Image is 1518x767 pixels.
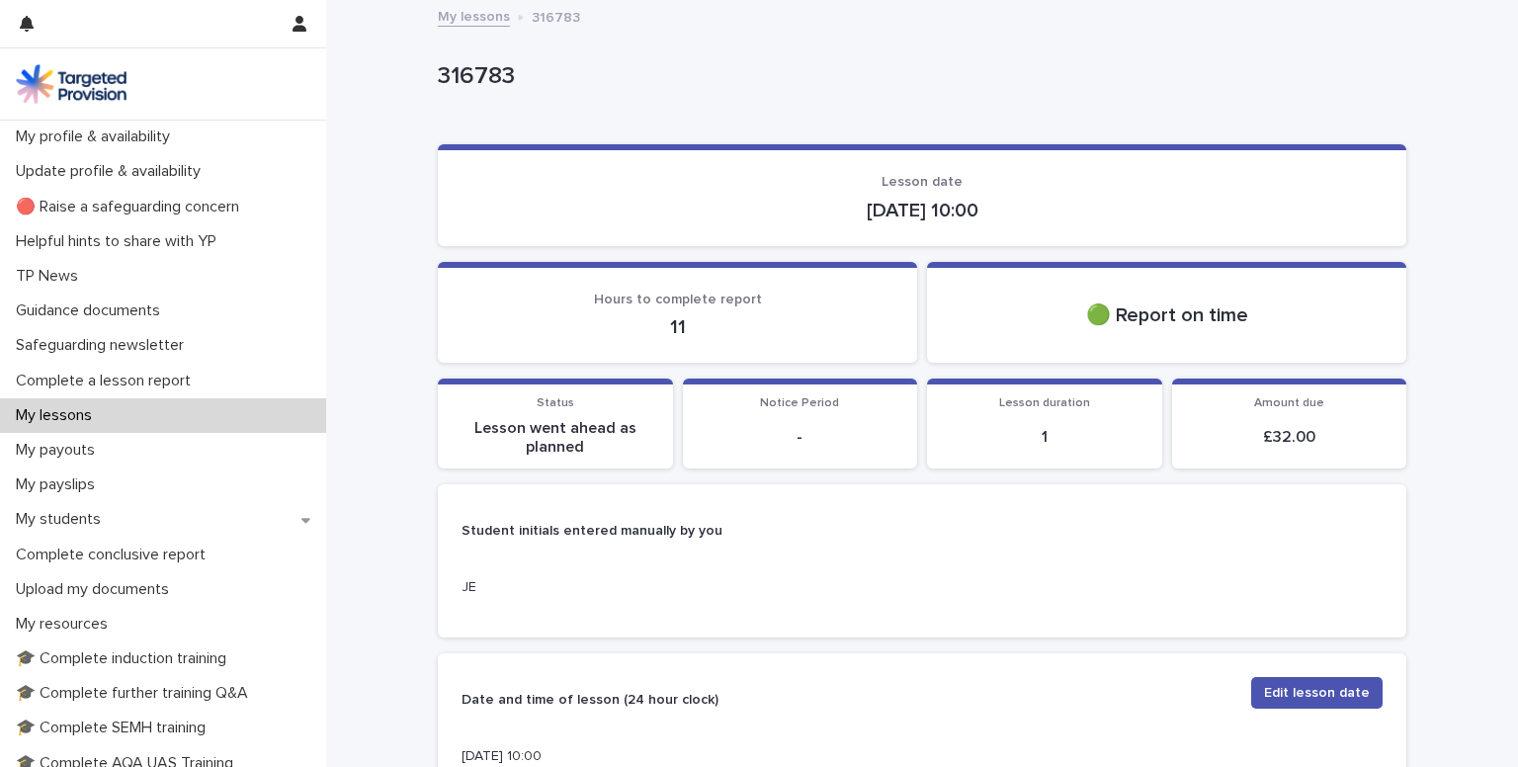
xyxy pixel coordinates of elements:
a: My lessons [438,4,510,27]
p: 🎓 Complete SEMH training [8,719,221,737]
span: Lesson duration [999,397,1090,409]
p: My payouts [8,441,111,460]
p: [DATE] 10:00 [462,746,753,767]
p: JE [462,577,753,598]
p: Update profile & availability [8,162,216,181]
p: 316783 [532,5,580,27]
button: Edit lesson date [1251,677,1383,709]
p: My students [8,510,117,529]
p: TP News [8,267,94,286]
p: Helpful hints to share with YP [8,232,232,251]
p: My lessons [8,406,108,425]
p: £ 32.00 [1184,428,1395,447]
p: 11 [462,315,893,339]
p: My payslips [8,475,111,494]
p: Complete a lesson report [8,372,207,390]
p: Safeguarding newsletter [8,336,200,355]
p: 1 [939,428,1150,447]
p: 🔴 Raise a safeguarding concern [8,198,255,216]
span: Notice Period [760,397,839,409]
p: 🟢 Report on time [951,303,1383,327]
p: 316783 [438,62,1398,91]
p: My profile & availability [8,128,186,146]
span: Amount due [1254,397,1324,409]
span: Edit lesson date [1264,683,1370,703]
span: Lesson date [882,175,963,189]
span: Hours to complete report [594,293,762,306]
p: [DATE] 10:00 [462,199,1383,222]
p: Complete conclusive report [8,546,221,564]
span: Status [537,397,574,409]
p: 🎓 Complete further training Q&A [8,684,264,703]
p: - [695,428,906,447]
p: Upload my documents [8,580,185,599]
p: My resources [8,615,124,634]
p: 🎓 Complete induction training [8,649,242,668]
strong: Student initials entered manually by you [462,524,722,538]
p: Guidance documents [8,301,176,320]
strong: Date and time of lesson (24 hour clock) [462,693,718,707]
p: Lesson went ahead as planned [450,419,661,457]
img: M5nRWzHhSzIhMunXDL62 [16,64,126,104]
